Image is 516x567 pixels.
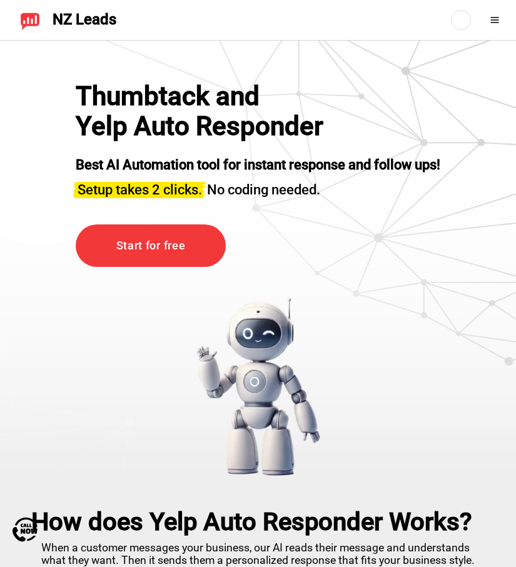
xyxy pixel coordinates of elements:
h1: Yelp Auto Responder [76,111,338,141]
img: yelp bot [196,297,321,476]
span: NZ Leads [53,11,116,29]
strong: Best AI Automation tool for instant response and follow ups! [76,157,440,173]
a: Start for free [76,224,226,268]
h2: How does Yelp Auto Responder Works? [31,508,485,536]
h3: No coding needed. [76,174,440,199]
img: NZ Leads logo [20,10,40,30]
div: Thumbtack and [76,81,338,111]
span: Setup takes 2 clicks. [78,182,202,198]
img: Call Now [13,517,38,542]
